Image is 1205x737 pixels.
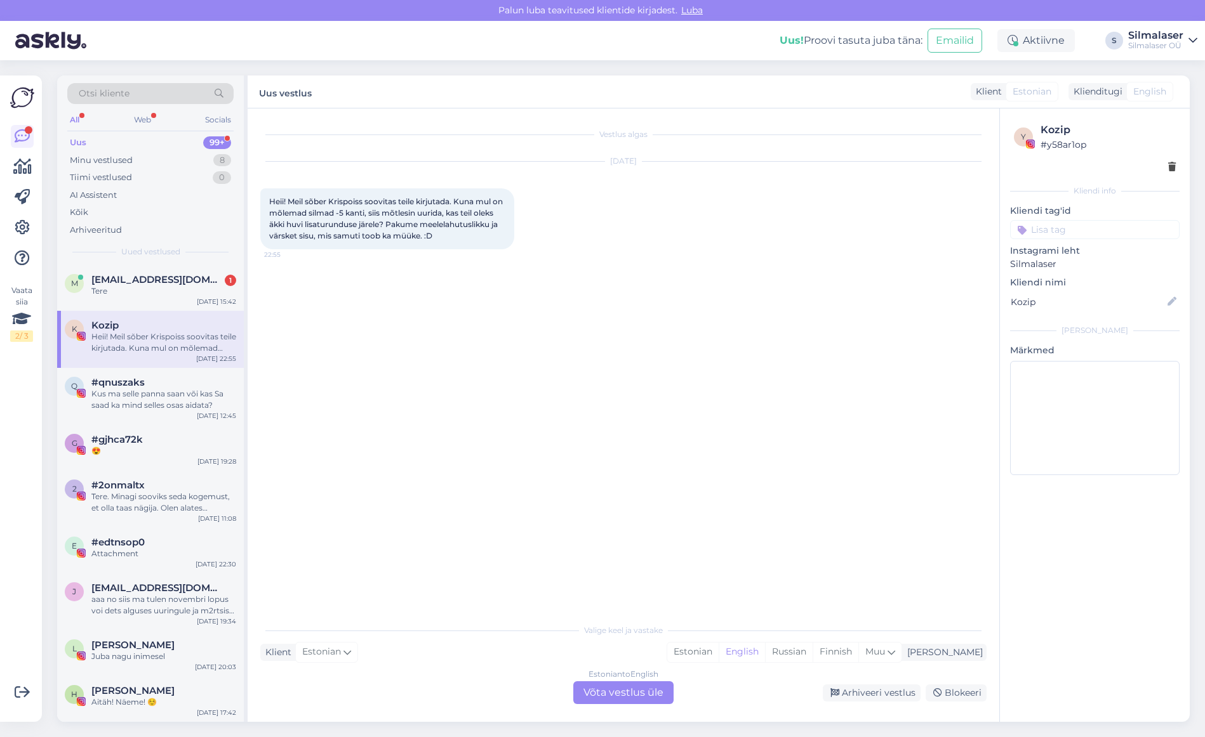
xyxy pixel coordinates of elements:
[131,112,154,128] div: Web
[1128,41,1183,51] div: Silmalaser OÜ
[71,689,77,699] span: h
[91,331,236,354] div: Heii! Meil sõber Krispoiss soovitas teile kirjutada. Kuna mul on mõlemad silmad -5 kanti, siis mõ...
[1021,132,1026,141] span: y
[91,434,143,445] span: #gjhca72k
[719,642,765,662] div: English
[997,29,1075,52] div: Aktiivne
[213,154,231,167] div: 8
[928,29,982,53] button: Emailid
[269,197,505,240] span: Heii! Meil sõber Krispoiss soovitas teile kirjutada. Kuna mul on mõlemad silmad -5 kanti, siis mõ...
[91,320,119,331] span: Kozip
[10,330,33,342] div: 2 / 3
[1010,220,1180,239] input: Lisa tag
[70,224,122,237] div: Arhiveeritud
[196,354,236,363] div: [DATE] 22:55
[79,87,130,100] span: Otsi kliente
[813,642,858,662] div: Finnish
[203,112,234,128] div: Socials
[72,587,76,596] span: j
[195,662,236,672] div: [DATE] 20:03
[589,669,658,680] div: Estonian to English
[72,438,77,448] span: g
[197,616,236,626] div: [DATE] 19:34
[1010,325,1180,336] div: [PERSON_NAME]
[1041,122,1176,138] div: Kozip
[196,559,236,569] div: [DATE] 22:30
[67,112,82,128] div: All
[780,34,804,46] b: Uus!
[71,381,77,391] span: q
[91,696,236,708] div: Aitäh! Näeme! ☺️
[260,129,987,140] div: Vestlus algas
[573,681,674,704] div: Võta vestlus üle
[91,651,236,662] div: Juba nagu inimesel
[91,285,236,297] div: Tere
[72,324,77,334] span: K
[302,645,341,659] span: Estonian
[213,171,231,184] div: 0
[70,189,117,202] div: AI Assistent
[780,33,922,48] div: Proovi tasuta juba täna:
[91,445,236,457] div: 😍
[1011,295,1165,309] input: Lisa nimi
[70,206,88,219] div: Kõik
[1133,85,1166,98] span: English
[1105,32,1123,49] div: S
[1010,344,1180,357] p: Märkmed
[197,457,236,466] div: [DATE] 19:28
[765,642,813,662] div: Russian
[91,491,236,514] div: Tere. Minagi sooviks seda kogemust, et olla taas nägija. Olen alates neljandast klassist saadik o...
[971,85,1002,98] div: Klient
[91,479,145,491] span: #2onmaltx
[1069,85,1122,98] div: Klienditugi
[865,646,885,657] span: Muu
[823,684,921,701] div: Arhiveeri vestlus
[259,83,312,100] label: Uus vestlus
[91,548,236,559] div: Attachment
[197,708,236,717] div: [DATE] 17:42
[225,275,236,286] div: 1
[677,4,707,16] span: Luba
[1013,85,1051,98] span: Estonian
[667,642,719,662] div: Estonian
[1010,258,1180,271] p: Silmalaser
[902,646,983,659] div: [PERSON_NAME]
[203,136,231,149] div: 99+
[91,594,236,616] div: aaa no siis ma tulen novembri lopus voi dets alguses uuringule ja m2rtsis opile kui silm lubab . ...
[91,537,145,548] span: #edtnsop0
[1010,276,1180,289] p: Kliendi nimi
[1041,138,1176,152] div: # y58ar1op
[1010,204,1180,218] p: Kliendi tag'id
[260,646,291,659] div: Klient
[70,171,132,184] div: Tiimi vestlused
[72,484,77,493] span: 2
[70,154,133,167] div: Minu vestlused
[72,541,77,551] span: e
[91,388,236,411] div: Kus ma selle panna saan või kas Sa saad ka mind selles osas aidata?
[91,377,145,388] span: #qnuszaks
[121,246,180,258] span: Uued vestlused
[926,684,987,701] div: Blokeeri
[72,644,77,653] span: L
[264,250,312,259] span: 22:55
[10,86,34,110] img: Askly Logo
[10,285,33,342] div: Vaata siia
[1010,244,1180,258] p: Instagrami leht
[1128,30,1183,41] div: Silmalaser
[260,155,987,167] div: [DATE]
[91,685,175,696] span: helen ☁️✨
[197,411,236,421] div: [DATE] 12:45
[198,514,236,523] div: [DATE] 11:08
[260,625,987,636] div: Valige keel ja vastake
[91,639,175,651] span: Lisabet Loigu
[71,278,78,288] span: m
[91,582,223,594] span: jasmine.mahov@gmail.com
[1128,30,1197,51] a: SilmalaserSilmalaser OÜ
[1010,185,1180,197] div: Kliendi info
[197,297,236,306] div: [DATE] 15:42
[70,136,86,149] div: Uus
[91,274,223,285] span: merlyn.kiviste@gmail.com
